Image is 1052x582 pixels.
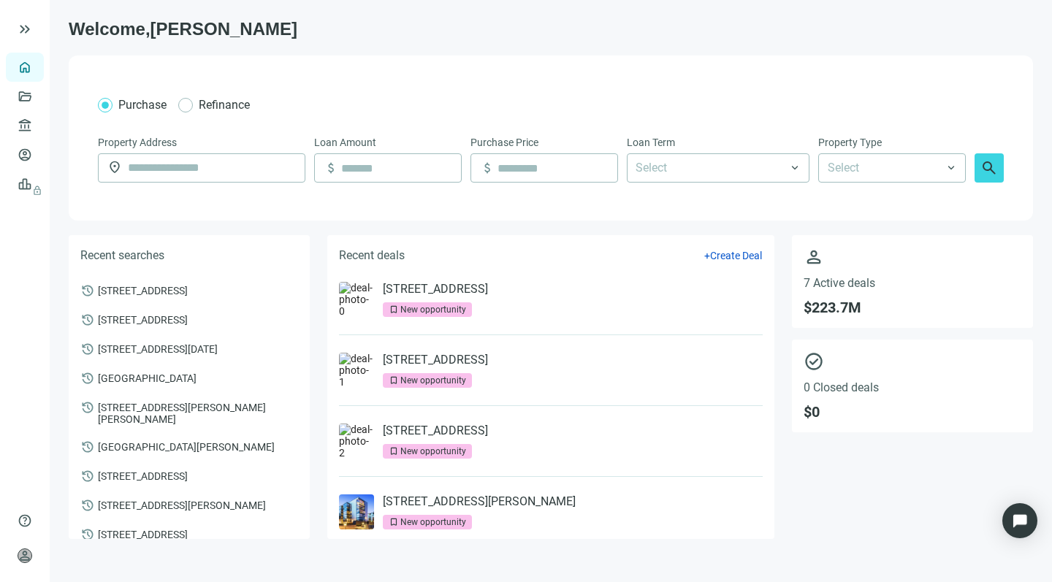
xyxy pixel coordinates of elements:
[1002,503,1037,538] div: Open Intercom Messenger
[69,18,1033,41] h1: Welcome, [PERSON_NAME]
[470,134,538,150] span: Purchase Price
[804,380,1021,394] span: 0 Closed deals
[339,282,374,317] img: deal-photo-0
[80,527,95,542] span: history
[98,371,197,384] span: [GEOGRAPHIC_DATA]
[383,353,488,367] a: [STREET_ADDRESS]
[80,469,95,483] span: history
[804,276,1021,290] span: 7 Active deals
[383,282,488,296] a: [STREET_ADDRESS]
[704,249,763,262] button: +Create Deal
[80,440,95,454] span: history
[710,250,762,261] span: Create Deal
[627,134,675,150] span: Loan Term
[80,498,95,513] span: history
[98,283,188,296] span: [STREET_ADDRESS]
[118,98,167,112] span: Purchase
[975,153,1004,183] button: search
[389,517,399,527] span: bookmark
[98,400,298,425] span: [STREET_ADDRESS][PERSON_NAME][PERSON_NAME]
[80,371,95,386] span: history
[980,159,998,177] span: search
[107,160,122,175] span: location_on
[98,527,188,540] span: [STREET_ADDRESS]
[314,134,376,150] span: Loan Amount
[818,134,882,150] span: Property Type
[804,247,1021,267] span: person
[98,469,188,482] span: [STREET_ADDRESS]
[18,513,32,528] span: help
[80,247,164,264] h5: Recent searches
[804,351,1021,372] span: check_circle
[98,498,266,511] span: [STREET_ADDRESS][PERSON_NAME]
[339,247,405,264] h5: Recent deals
[389,375,399,386] span: bookmark
[18,548,32,563] span: person
[383,494,576,509] a: [STREET_ADDRESS][PERSON_NAME]
[80,313,95,327] span: history
[389,446,399,456] span: bookmark
[98,313,188,326] span: [STREET_ADDRESS]
[80,283,95,298] span: history
[324,161,338,175] span: attach_money
[80,400,95,415] span: history
[400,444,466,459] div: New opportunity
[339,424,374,459] img: deal-photo-2
[704,250,710,261] span: +
[804,299,1021,316] span: $ 223.7M
[400,515,466,529] div: New opportunity
[98,134,177,150] span: Property Address
[98,440,275,453] span: [GEOGRAPHIC_DATA][PERSON_NAME]
[389,305,399,315] span: bookmark
[339,494,374,529] img: deal-photo-3
[80,342,95,356] span: history
[339,353,374,388] img: deal-photo-1
[400,302,466,317] div: New opportunity
[400,373,466,388] div: New opportunity
[199,98,250,112] span: Refinance
[383,424,488,438] a: [STREET_ADDRESS]
[98,342,218,355] span: [STREET_ADDRESS][DATE]
[480,161,495,175] span: attach_money
[804,403,1021,421] span: $ 0
[16,20,34,38] button: keyboard_double_arrow_right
